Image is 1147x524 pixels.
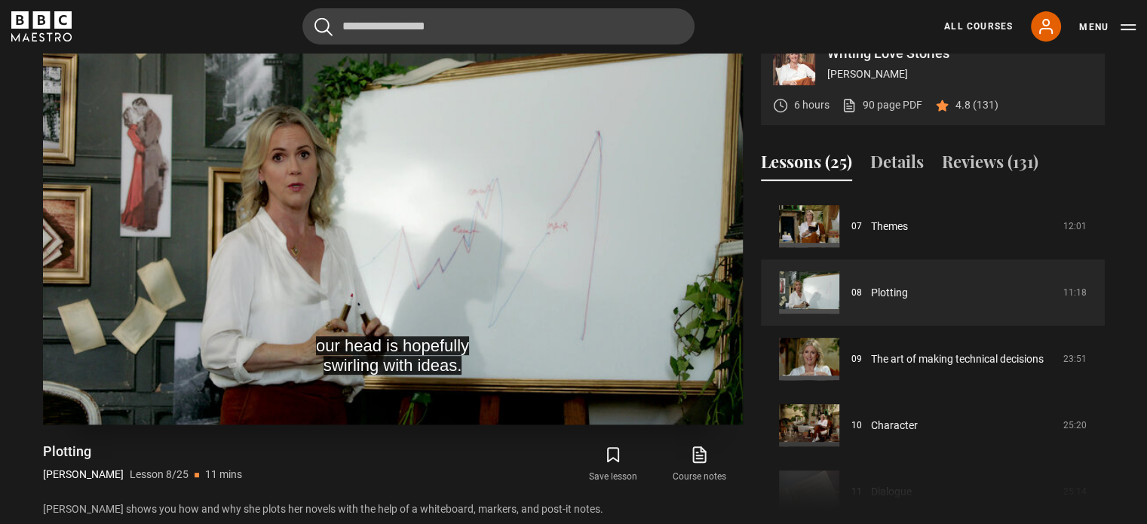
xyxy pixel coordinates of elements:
[955,97,998,113] p: 4.8 (131)
[205,467,242,483] p: 11 mins
[827,66,1093,82] p: [PERSON_NAME]
[944,20,1013,33] a: All Courses
[130,467,189,483] p: Lesson 8/25
[656,443,742,486] a: Course notes
[1079,20,1136,35] button: Toggle navigation
[827,47,1093,60] p: Writing Love Stories
[761,149,852,181] button: Lessons (25)
[842,97,922,113] a: 90 page PDF
[302,8,695,44] input: Search
[11,11,72,41] svg: BBC Maestro
[871,285,908,301] a: Plotting
[794,97,830,113] p: 6 hours
[570,443,656,486] button: Save lesson
[314,17,333,36] button: Submit the search query
[870,149,924,181] button: Details
[942,149,1038,181] button: Reviews (131)
[43,31,743,424] video-js: Video Player
[871,219,908,234] a: Themes
[871,351,1044,367] a: The art of making technical decisions
[871,418,918,434] a: Character
[43,467,124,483] p: [PERSON_NAME]
[43,443,242,461] h1: Plotting
[43,501,743,517] p: [PERSON_NAME] shows you how and why she plots her novels with the help of a whiteboard, markers, ...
